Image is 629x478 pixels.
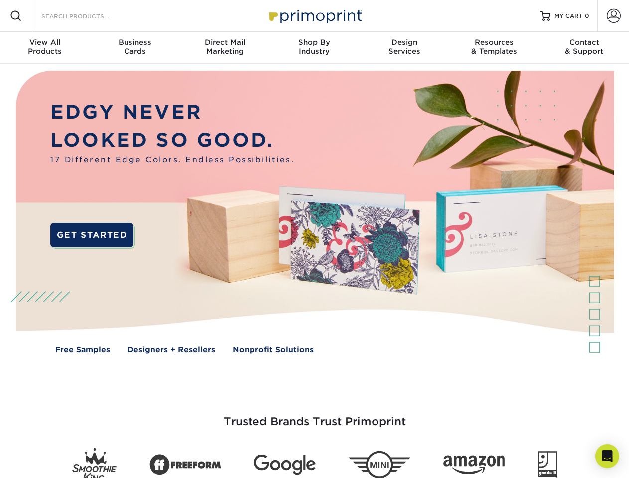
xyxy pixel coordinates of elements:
a: Shop ByIndustry [269,32,359,64]
div: Industry [269,38,359,56]
a: Free Samples [55,344,110,356]
a: Designers + Resellers [127,344,215,356]
div: Cards [90,38,179,56]
span: Business [90,38,179,47]
a: Resources& Templates [449,32,539,64]
a: Direct MailMarketing [180,32,269,64]
span: 17 Different Edge Colors. Endless Possibilities. [50,154,294,166]
a: Nonprofit Solutions [233,344,314,356]
span: Direct Mail [180,38,269,47]
a: DesignServices [360,32,449,64]
div: Open Intercom Messenger [595,444,619,468]
span: 0 [585,12,589,19]
img: Goodwill [538,451,557,478]
p: EDGY NEVER [50,98,294,126]
a: Contact& Support [539,32,629,64]
a: GET STARTED [50,223,133,247]
p: LOOKED SO GOOD. [50,126,294,155]
img: Google [254,455,316,475]
div: Services [360,38,449,56]
iframe: Google Customer Reviews [2,448,85,475]
span: Design [360,38,449,47]
a: BusinessCards [90,32,179,64]
div: & Templates [449,38,539,56]
input: SEARCH PRODUCTS..... [40,10,137,22]
span: Contact [539,38,629,47]
span: MY CART [554,12,583,20]
span: Shop By [269,38,359,47]
span: Resources [449,38,539,47]
div: & Support [539,38,629,56]
img: Primoprint [265,5,365,26]
img: Amazon [443,456,505,475]
div: Marketing [180,38,269,56]
h3: Trusted Brands Trust Primoprint [23,391,606,440]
